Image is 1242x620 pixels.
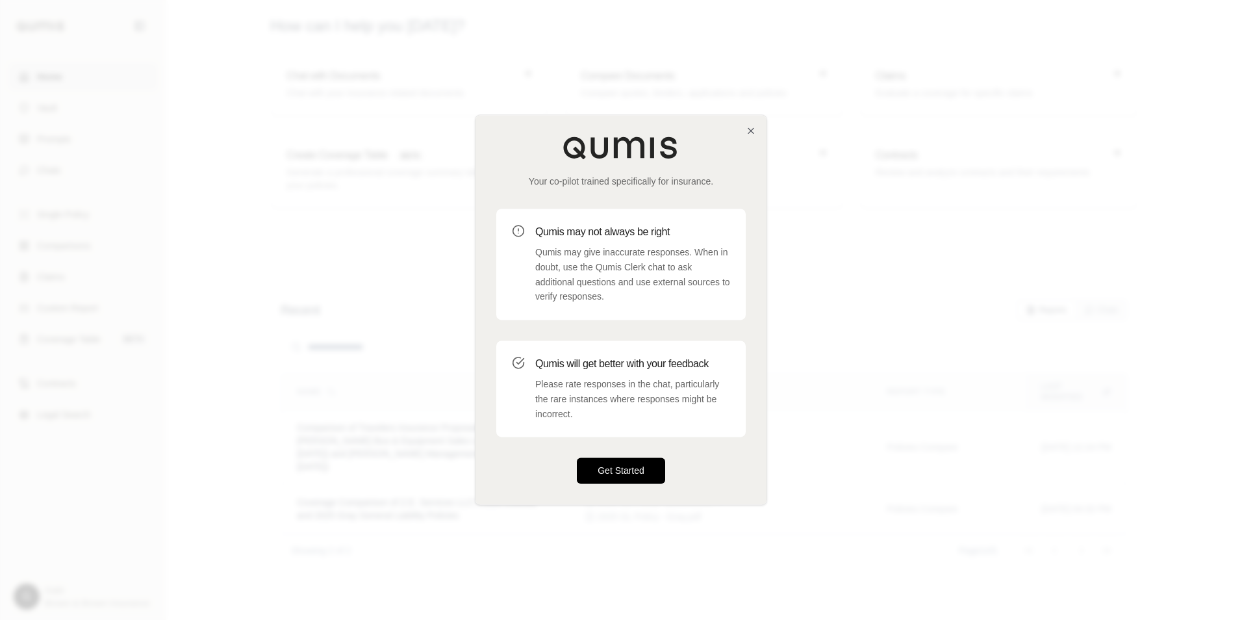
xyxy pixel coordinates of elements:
img: Qumis Logo [563,136,679,159]
h3: Qumis may not always be right [535,224,730,240]
h3: Qumis will get better with your feedback [535,356,730,372]
p: Please rate responses in the chat, particularly the rare instances where responses might be incor... [535,377,730,421]
p: Qumis may give inaccurate responses. When in doubt, use the Qumis Clerk chat to ask additional qu... [535,245,730,304]
button: Get Started [577,458,665,484]
p: Your co-pilot trained specifically for insurance. [496,175,746,188]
